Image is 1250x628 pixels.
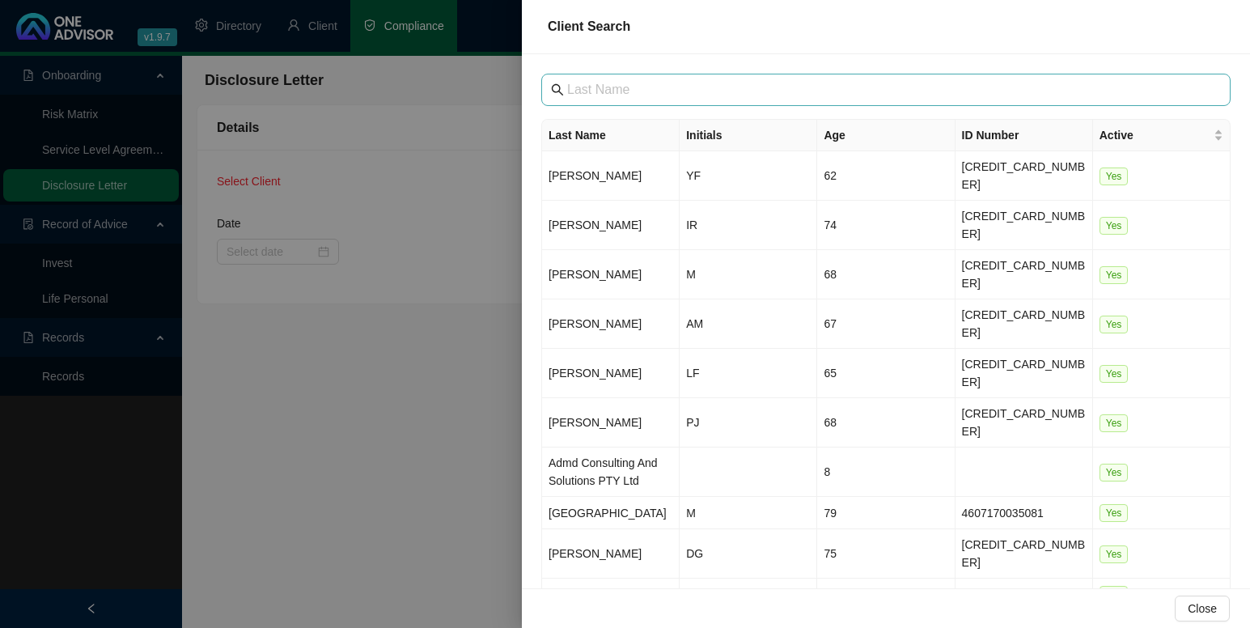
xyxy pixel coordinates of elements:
span: Yes [1100,586,1129,604]
td: [PERSON_NAME] [542,151,680,201]
td: [PERSON_NAME] [542,201,680,250]
td: [CREDIT_CARD_NUMBER] [956,529,1093,579]
td: [PERSON_NAME] [542,529,680,579]
span: 74 [824,219,837,231]
span: Yes [1100,217,1129,235]
td: [CREDIT_CARD_NUMBER] [956,201,1093,250]
th: Age [817,120,955,151]
td: AM [680,299,817,349]
span: Yes [1100,168,1129,185]
th: ID Number [956,120,1093,151]
td: [PERSON_NAME] [542,398,680,448]
span: 50 [824,588,837,601]
td: [GEOGRAPHIC_DATA] [542,497,680,529]
span: 79 [824,507,837,520]
td: DG [680,529,817,579]
span: 75 [824,547,837,560]
td: [CREDIT_CARD_NUMBER] [956,398,1093,448]
span: Active [1100,126,1210,144]
span: 68 [824,416,837,429]
span: Yes [1100,545,1129,563]
td: YF [680,151,817,201]
td: LF [680,349,817,398]
td: IR [680,201,817,250]
td: M [680,497,817,529]
td: 4607170035081 [956,497,1093,529]
span: 62 [824,169,837,182]
span: Yes [1100,464,1129,482]
span: Close [1188,600,1217,617]
td: [PERSON_NAME] [542,349,680,398]
td: [CREDIT_CARD_NUMBER] [956,151,1093,201]
span: 67 [824,317,837,330]
th: Initials [680,120,817,151]
button: Close [1175,596,1230,622]
th: Last Name [542,120,680,151]
span: search [551,83,564,96]
td: [CREDIT_CARD_NUMBER] [956,349,1093,398]
span: 65 [824,367,837,380]
td: [PERSON_NAME] [542,250,680,299]
td: M [680,250,817,299]
th: Active [1093,120,1231,151]
span: Yes [1100,365,1129,383]
span: Yes [1100,414,1129,432]
td: 7409300167083 [956,579,1093,611]
span: Client Search [548,19,630,33]
td: [CREDIT_CARD_NUMBER] [956,299,1093,349]
td: CJ [680,579,817,611]
td: [PERSON_NAME] [542,579,680,611]
span: Yes [1100,504,1129,522]
input: Last Name [567,80,1208,100]
td: PJ [680,398,817,448]
span: Yes [1100,266,1129,284]
td: [PERSON_NAME] [542,299,680,349]
td: Admd Consulting And Solutions PTY Ltd [542,448,680,497]
span: 8 [824,465,830,478]
span: Yes [1100,316,1129,333]
span: 68 [824,268,837,281]
td: [CREDIT_CARD_NUMBER] [956,250,1093,299]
